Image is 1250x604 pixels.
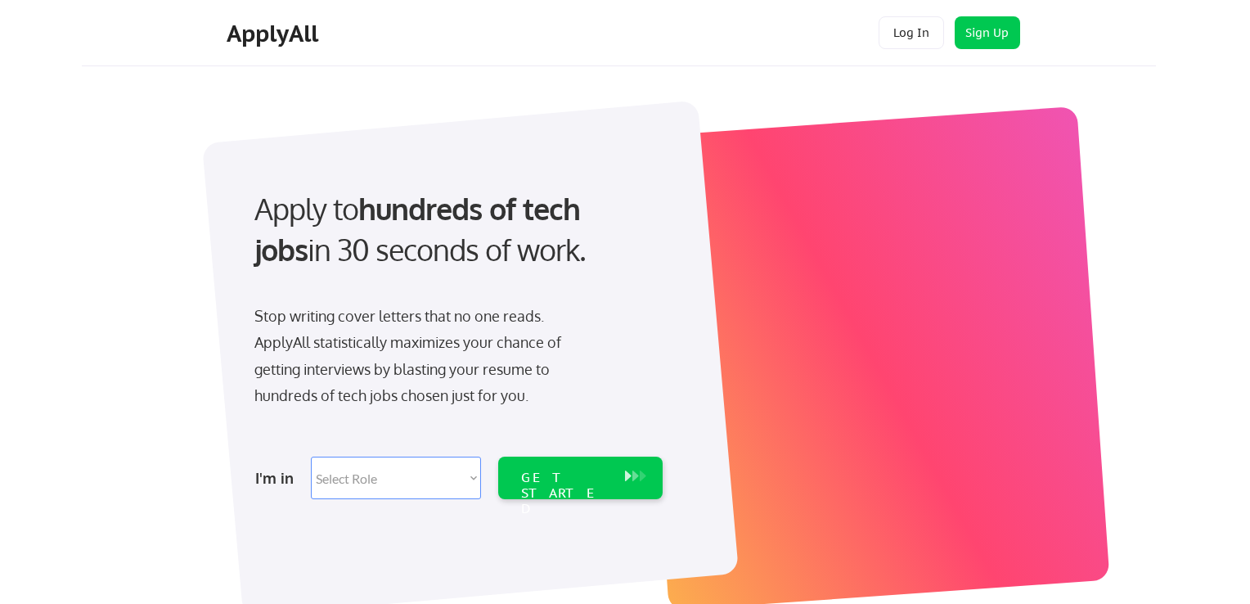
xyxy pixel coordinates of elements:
[227,20,323,47] div: ApplyAll
[254,190,587,268] strong: hundreds of tech jobs
[955,16,1020,49] button: Sign Up
[255,465,301,491] div: I'm in
[879,16,944,49] button: Log In
[254,188,656,271] div: Apply to in 30 seconds of work.
[521,470,609,517] div: GET STARTED
[254,303,591,409] div: Stop writing cover letters that no one reads. ApplyAll statistically maximizes your chance of get...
